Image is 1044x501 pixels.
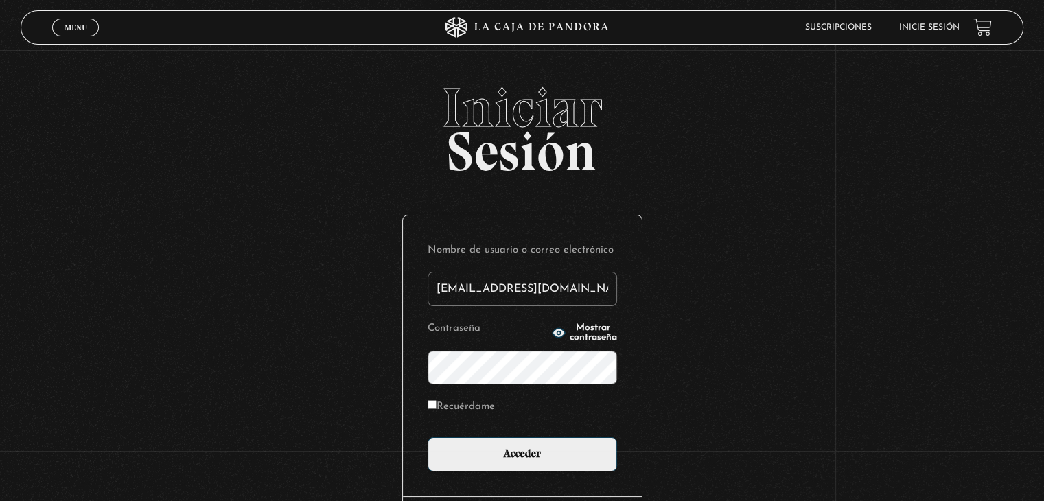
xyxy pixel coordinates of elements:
[899,23,960,32] a: Inicie sesión
[428,318,548,340] label: Contraseña
[552,323,617,342] button: Mostrar contraseña
[805,23,872,32] a: Suscripciones
[428,240,617,261] label: Nombre de usuario o correo electrónico
[21,80,1023,135] span: Iniciar
[60,34,92,44] span: Cerrar
[973,18,992,36] a: View your shopping cart
[570,323,617,342] span: Mostrar contraseña
[428,437,617,471] input: Acceder
[21,80,1023,168] h2: Sesión
[428,397,495,418] label: Recuérdame
[428,400,437,409] input: Recuérdame
[65,23,87,32] span: Menu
